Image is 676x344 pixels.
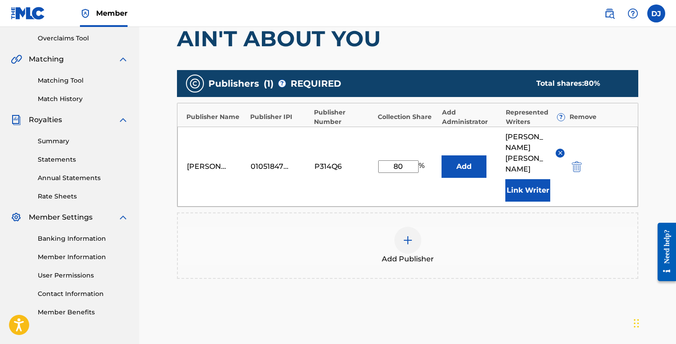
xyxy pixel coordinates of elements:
[38,234,128,243] a: Banking Information
[190,78,200,89] img: publishers
[278,80,286,87] span: ?
[38,34,128,43] a: Overclaims Tool
[177,25,638,52] h1: AIN'T ABOUT YOU
[29,115,62,125] span: Royalties
[38,173,128,183] a: Annual Statements
[601,4,619,22] a: Public Search
[96,8,128,18] span: Member
[264,77,274,90] span: ( 1 )
[570,112,629,122] div: Remove
[80,8,91,19] img: Top Rightsholder
[11,7,45,20] img: MLC Logo
[11,115,22,125] img: Royalties
[402,235,413,246] img: add
[38,308,128,317] a: Member Benefits
[38,76,128,85] a: Matching Tool
[11,54,22,65] img: Matching
[250,112,309,122] div: Publisher IPI
[536,78,620,89] div: Total shares:
[29,54,64,65] span: Matching
[38,289,128,299] a: Contact Information
[506,108,565,127] div: Represented Writers
[651,213,676,290] iframe: Resource Center
[11,212,22,223] img: Member Settings
[505,179,550,202] button: Link Writer
[419,160,427,173] span: %
[208,77,259,90] span: Publishers
[38,192,128,201] a: Rate Sheets
[584,79,600,88] span: 80 %
[38,94,128,104] a: Match History
[634,310,639,337] div: Drag
[118,54,128,65] img: expand
[38,137,128,146] a: Summary
[38,252,128,262] a: Member Information
[442,108,501,127] div: Add Administrator
[378,112,437,122] div: Collection Share
[631,301,676,344] iframe: Chat Widget
[29,212,93,223] span: Member Settings
[118,115,128,125] img: expand
[572,161,582,172] img: 12a2ab48e56ec057fbd8.svg
[38,271,128,280] a: User Permissions
[382,254,434,265] span: Add Publisher
[291,77,341,90] span: REQUIRED
[38,155,128,164] a: Statements
[505,132,549,175] span: [PERSON_NAME] [PERSON_NAME]
[624,4,642,22] div: Help
[442,155,486,178] button: Add
[627,8,638,19] img: help
[604,8,615,19] img: search
[557,150,564,156] img: remove-from-list-button
[314,108,373,127] div: Publisher Number
[557,114,565,121] span: ?
[186,112,246,122] div: Publisher Name
[647,4,665,22] div: User Menu
[118,212,128,223] img: expand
